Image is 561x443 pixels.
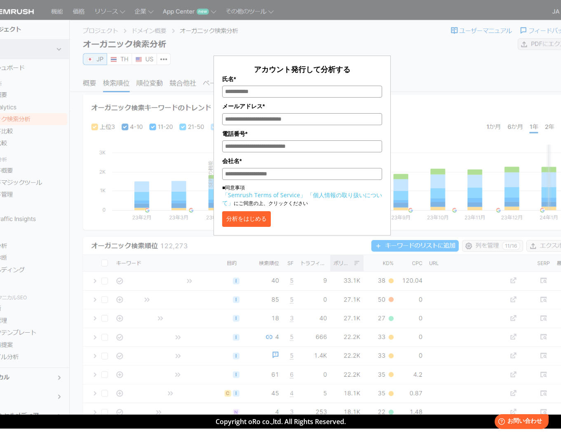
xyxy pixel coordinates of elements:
[222,102,382,111] label: メールアドレス*
[488,411,552,434] iframe: Help widget launcher
[222,191,382,207] a: 「個人情報の取り扱いについて」
[222,129,382,138] label: 電話番号*
[254,64,350,74] span: アカウント発行して分析する
[222,211,271,227] button: 分析をはじめる
[222,184,382,207] p: ■同意事項 にご同意の上、クリックください
[222,191,306,199] a: 「Semrush Terms of Service」
[216,417,346,426] span: Copyright oRo co.,ltd. All Rights Reserved.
